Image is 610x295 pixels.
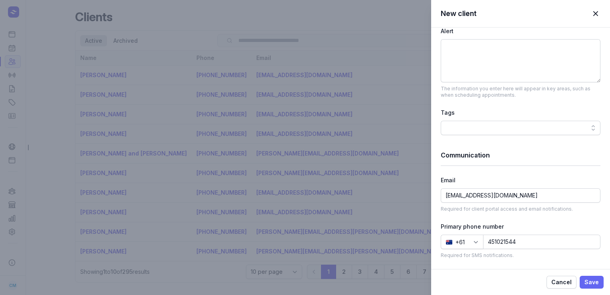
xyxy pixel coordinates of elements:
p: Required for client portal access and email notifications. [441,206,600,212]
span: Cancel [551,277,572,287]
button: Cancel [547,276,576,289]
div: Alert [441,26,600,36]
p: Required for SMS notifications. [441,252,600,259]
h2: New client [441,9,477,18]
div: Primary phone number [441,222,600,231]
button: Save [580,276,604,289]
h1: Communication [441,149,600,161]
div: +61 [456,237,465,247]
div: Tags [441,108,600,118]
div: Email [441,175,600,185]
div: Additional phone numbers [441,268,600,278]
p: The information you enter here will appear in key areas, such as when scheduling appointments. [441,86,600,98]
span: Save [584,277,599,287]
